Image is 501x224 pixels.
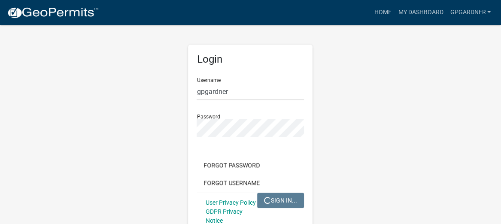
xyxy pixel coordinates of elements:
[395,4,446,21] a: My Dashboard
[205,199,255,206] a: User Privacy Policy
[264,197,297,203] span: SIGN IN...
[197,175,267,191] button: Forgot Username
[370,4,395,21] a: Home
[197,157,267,173] button: Forgot Password
[257,193,304,208] button: SIGN IN...
[446,4,494,21] a: Gpgardner
[197,53,304,66] h5: Login
[205,208,242,224] a: GDPR Privacy Notice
